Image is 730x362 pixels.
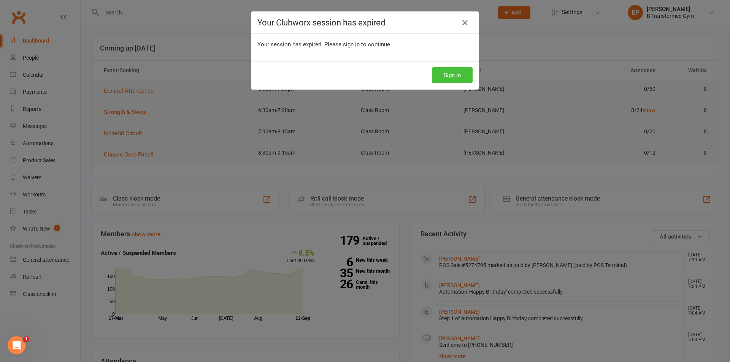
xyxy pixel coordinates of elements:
[432,67,473,83] button: Sign In
[23,336,29,342] span: 1
[459,17,471,29] a: Close
[257,41,392,48] span: Your session has expired. Please sign in to continue.
[8,336,26,354] iframe: Intercom live chat
[257,18,473,27] h4: Your Clubworx session has expired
